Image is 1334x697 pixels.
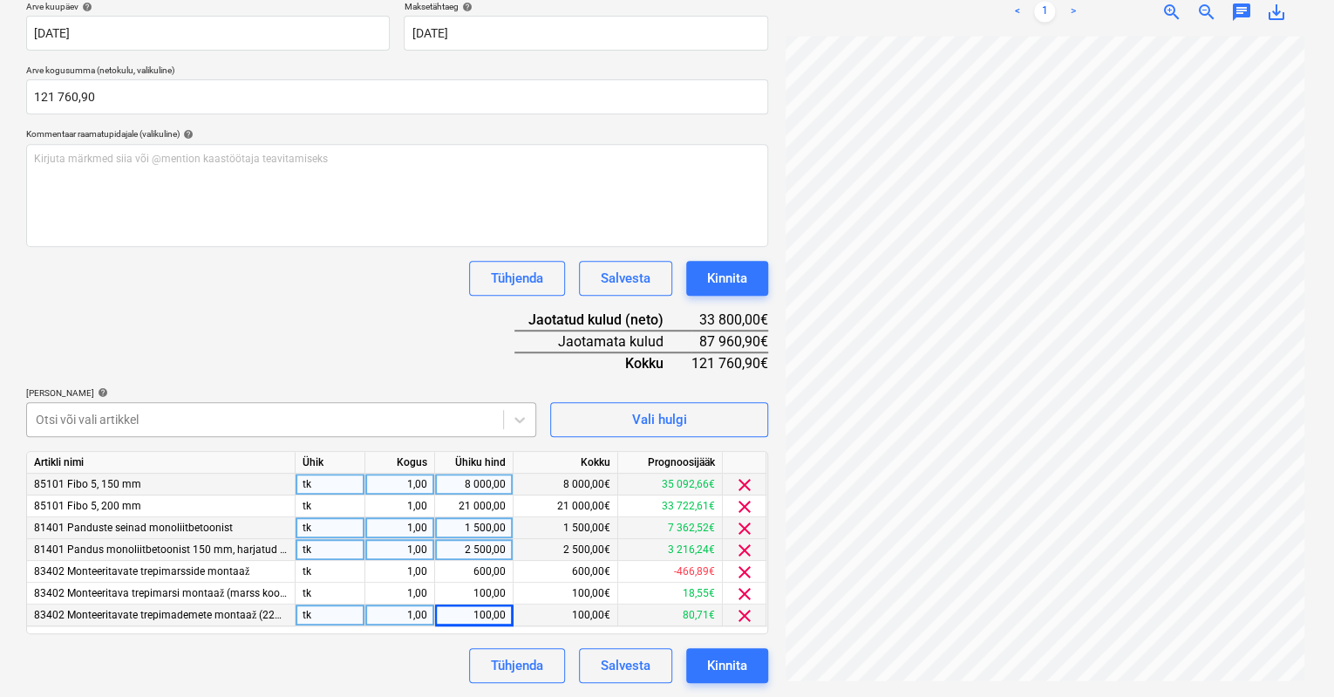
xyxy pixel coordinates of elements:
span: help [458,2,472,12]
button: Tühjenda [469,261,565,296]
div: 8 000,00€ [514,474,618,495]
span: clear [734,584,755,605]
input: Arve kuupäeva pole määratud. [26,16,390,51]
span: zoom_out [1196,2,1217,23]
button: Kinnita [686,648,768,683]
div: 1,00 [372,539,427,561]
div: -466,89€ [618,561,723,583]
div: tk [296,539,365,561]
div: Jaotamata kulud [514,331,691,352]
div: 80,71€ [618,605,723,626]
div: 1,00 [372,561,427,583]
span: help [94,387,108,398]
button: Salvesta [579,261,672,296]
span: chat [1231,2,1252,23]
span: zoom_in [1161,2,1182,23]
div: 35 092,66€ [618,474,723,495]
div: 100,00 [442,583,506,605]
div: Artikli nimi [27,452,296,474]
div: Salvesta [601,267,650,290]
span: 83402 Monteeritavate trepimarsside montaaž [34,565,249,577]
div: tk [296,474,365,495]
button: Vali hulgi [550,402,768,437]
div: Maksetähtaeg [404,1,767,12]
div: Arve kuupäev [26,1,390,12]
div: 33 800,00€ [691,310,768,331]
div: tk [296,517,365,539]
div: 18,55€ [618,583,723,605]
p: Arve kogusumma (netokulu, valikuline) [26,65,768,79]
span: 85101 Fibo 5, 150 mm [34,478,141,490]
div: [PERSON_NAME] [26,387,536,399]
span: help [78,2,92,12]
div: 21 000,00 [442,495,506,517]
div: Kokku [514,452,618,474]
a: Page 1 is your current page [1034,2,1055,23]
a: Previous page [1006,2,1027,23]
span: 83402 Monteeritavate trepimademete montaaž (220 ja 250mm) [34,609,336,621]
div: 100,00€ [514,605,618,626]
div: 121 760,90€ [691,352,768,373]
div: Kogus [365,452,435,474]
div: 2 500,00 [442,539,506,561]
div: Kokku [514,352,691,373]
div: 21 000,00€ [514,495,618,517]
div: 8 000,00 [442,474,506,495]
div: tk [296,605,365,626]
div: 87 960,90€ [691,331,768,352]
div: tk [296,561,365,583]
div: 100,00 [442,605,506,626]
button: Tühjenda [469,648,565,683]
span: save_alt [1266,2,1287,23]
input: Arve kogusumma (netokulu, valikuline) [26,79,768,114]
div: 1,00 [372,474,427,495]
div: Salvesta [601,654,650,677]
a: Next page [1062,2,1083,23]
div: tk [296,495,365,517]
div: 1,00 [372,583,427,605]
span: clear [734,496,755,517]
div: Kinnita [707,267,747,290]
div: 2 500,00€ [514,539,618,561]
div: 3 216,24€ [618,539,723,561]
div: Prognoosijääk [618,452,723,474]
div: Tühjenda [491,267,543,290]
span: help [180,129,194,140]
div: 33 722,61€ [618,495,723,517]
span: 81401 Pandus monoliitbetoonist 150 mm, harjatud pind [34,543,301,556]
div: 600,00€ [514,561,618,583]
div: 1 500,00 [442,517,506,539]
div: Ühik [296,452,365,474]
div: Kinnita [707,654,747,677]
div: 1,00 [372,605,427,626]
iframe: Chat Widget [1247,613,1334,697]
span: clear [734,475,755,495]
div: 1,00 [372,517,427,539]
span: 83402 Monteeritava trepimarsi montaaž (marss koos mademega) [34,587,371,599]
div: 1,00 [372,495,427,517]
span: 81401 Panduste seinad monoliitbetoonist [34,522,233,534]
div: 100,00€ [514,583,618,605]
div: tk [296,583,365,605]
span: clear [734,518,755,539]
div: 600,00 [442,561,506,583]
span: clear [734,605,755,626]
div: Kommentaar raamatupidajale (valikuline) [26,128,768,140]
div: Ühiku hind [435,452,514,474]
div: 1 500,00€ [514,517,618,539]
div: Vali hulgi [631,408,686,431]
div: 7 362,52€ [618,517,723,539]
input: Tähtaega pole määratud [404,16,767,51]
span: clear [734,562,755,583]
button: Kinnita [686,261,768,296]
div: Jaotatud kulud (neto) [514,310,691,331]
button: Salvesta [579,648,672,683]
span: 85101 Fibo 5, 200 mm [34,500,141,512]
div: Tühjenda [491,654,543,677]
span: clear [734,540,755,561]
